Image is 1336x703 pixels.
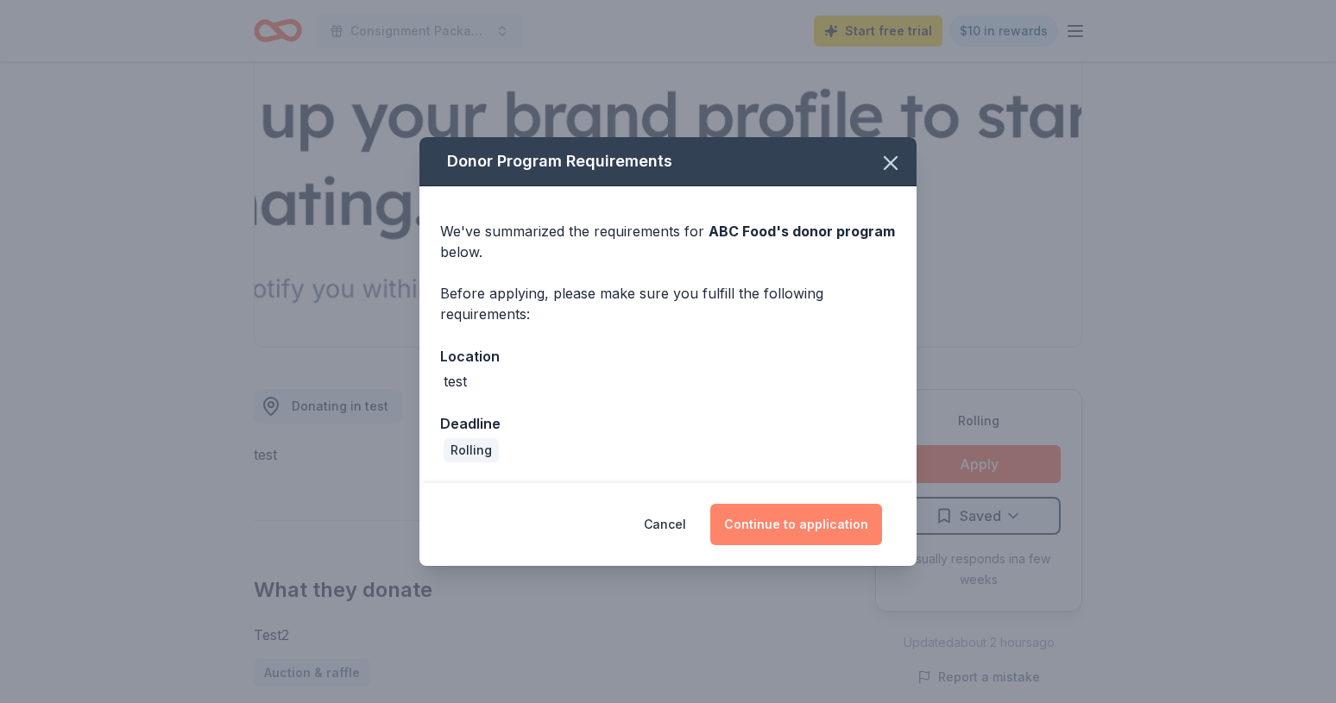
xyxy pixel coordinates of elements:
[644,504,686,545] button: Cancel
[444,371,467,392] div: test
[440,345,896,367] div: Location
[709,223,895,240] span: ABC Food 's donor program
[440,283,896,324] div: Before applying, please make sure you fulfill the following requirements:
[440,412,896,435] div: Deadline
[710,504,882,545] button: Continue to application
[419,137,917,186] div: Donor Program Requirements
[440,221,896,262] div: We've summarized the requirements for below.
[444,438,499,462] div: Rolling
